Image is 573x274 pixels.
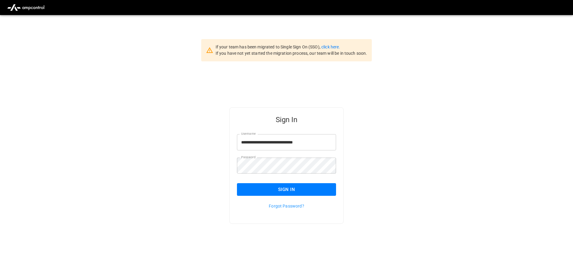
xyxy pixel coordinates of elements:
button: Sign In [237,183,336,196]
span: If your team has been migrated to Single Sign On (SSO), [216,45,321,49]
img: ampcontrol.io logo [5,2,47,13]
h5: Sign In [237,115,336,125]
label: Username [241,131,256,136]
a: click here. [321,45,340,49]
span: If you have not yet started the migration process, our team will be in touch soon. [216,51,367,56]
label: Password [241,155,256,160]
p: Forgot Password? [237,203,336,209]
